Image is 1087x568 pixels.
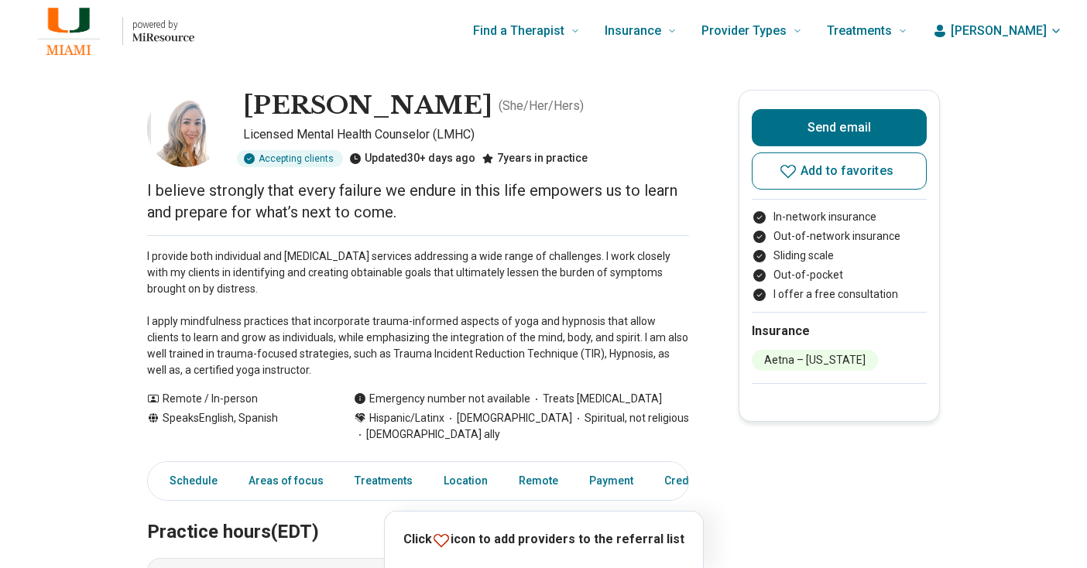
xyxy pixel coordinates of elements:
[801,165,893,177] span: Add to favorites
[243,125,689,144] p: Licensed Mental Health Counselor (LMHC)
[827,20,892,42] span: Treatments
[752,209,927,225] li: In-network insurance
[132,19,194,31] p: powered by
[369,410,444,426] span: Hispanic/Latinx
[752,286,927,303] li: I offer a free consultation
[752,152,927,190] button: Add to favorites
[951,22,1047,40] span: [PERSON_NAME]
[403,530,684,549] p: Click icon to add providers to the referral list
[239,465,333,497] a: Areas of focus
[605,20,661,42] span: Insurance
[444,410,572,426] span: [DEMOGRAPHIC_DATA]
[25,6,194,56] a: Home page
[147,248,689,378] p: I provide both individual and [MEDICAL_DATA] services addressing a wide range of challenges. I wo...
[752,248,927,264] li: Sliding scale
[580,465,643,497] a: Payment
[499,97,584,115] p: ( She/Her/Hers )
[752,109,927,146] button: Send email
[237,150,343,167] div: Accepting clients
[147,90,225,167] img: Tiffany Perez, Licensed Mental Health Counselor (LMHC)
[752,228,927,245] li: Out-of-network insurance
[147,482,689,546] h2: Practice hours (EDT)
[354,426,500,443] span: [DEMOGRAPHIC_DATA] ally
[530,391,662,407] span: Treats [MEDICAL_DATA]
[572,410,689,426] span: Spiritual, not religious
[932,22,1062,40] button: [PERSON_NAME]
[509,465,568,497] a: Remote
[354,391,530,407] div: Emergency number not available
[752,350,878,371] li: Aetna – [US_STATE]
[752,322,927,340] h2: Insurance
[243,90,492,122] h1: [PERSON_NAME]
[473,20,564,42] span: Find a Therapist
[655,465,732,497] a: Credentials
[151,465,227,497] a: Schedule
[147,410,323,443] div: Speaks English, Spanish
[752,209,927,303] ul: Payment options
[349,150,475,167] div: Updated 30+ days ago
[752,267,927,283] li: Out-of-pocket
[701,20,787,42] span: Provider Types
[147,180,689,223] p: I believe strongly that every failure we endure in this life empowers us to learn and prepare for...
[147,391,323,407] div: Remote / In-person
[482,150,588,167] div: 7 years in practice
[345,465,422,497] a: Treatments
[434,465,497,497] a: Location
